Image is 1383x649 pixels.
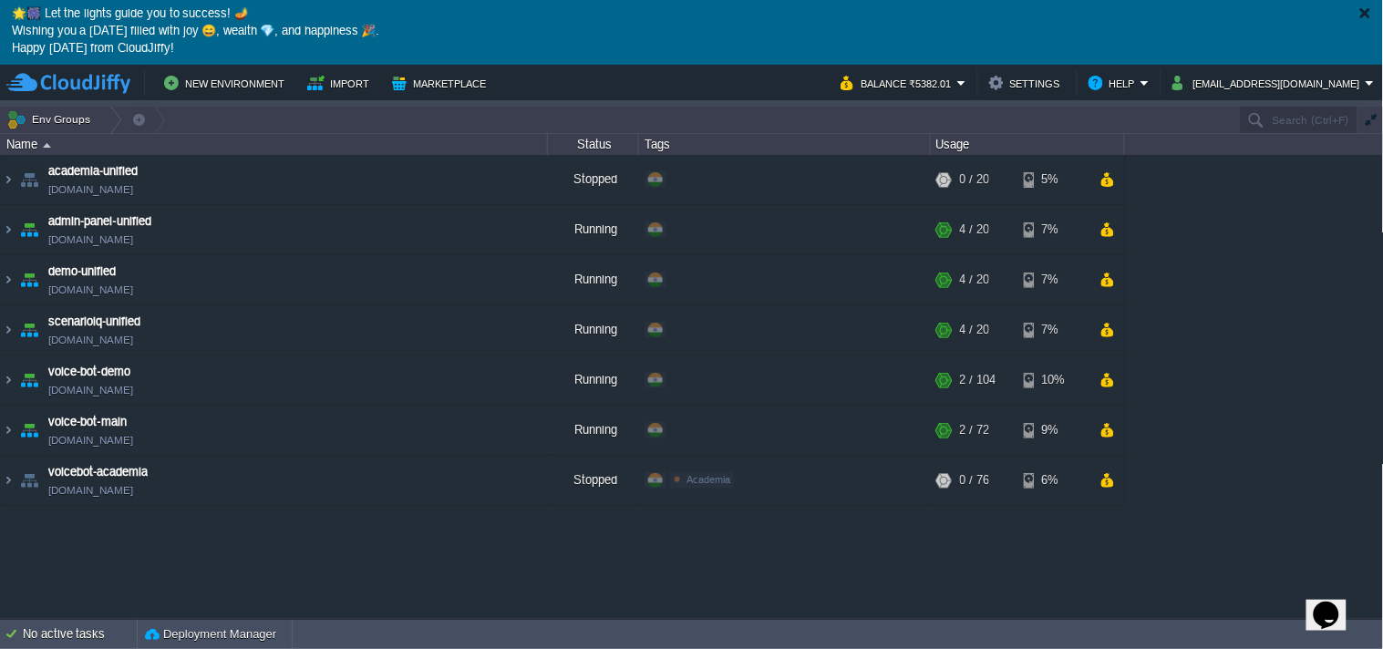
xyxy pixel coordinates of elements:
[1024,255,1083,304] div: 7%
[16,456,42,505] img: AMDAwAAAACH5BAEAAAAALAAAAAABAAEAAAICRAEAOw==
[932,134,1124,155] div: Usage
[960,406,989,455] div: 2 / 72
[1,255,15,304] img: AMDAwAAAACH5BAEAAAAALAAAAAABAAEAAAICRAEAOw==
[48,281,133,299] a: [DOMAIN_NAME]
[548,456,639,505] div: Stopped
[48,231,133,249] a: [DOMAIN_NAME]
[2,134,547,155] div: Name
[16,205,42,254] img: AMDAwAAAACH5BAEAAAAALAAAAAABAAEAAAICRAEAOw==
[960,155,989,204] div: 0 / 20
[16,305,42,355] img: AMDAwAAAACH5BAEAAAAALAAAAAABAAEAAAICRAEAOw==
[1,155,15,204] img: AMDAwAAAACH5BAEAAAAALAAAAAABAAEAAAICRAEAOw==
[6,107,97,132] button: Env Groups
[640,134,930,155] div: Tags
[548,406,639,455] div: Running
[1024,456,1083,505] div: 6%
[12,6,1372,24] p: 🌟🎆 Let the lights guide you to success! 🪔
[16,155,42,204] img: AMDAwAAAACH5BAEAAAAALAAAAAABAAEAAAICRAEAOw==
[6,72,130,95] img: CloudJiffy
[548,355,639,405] div: Running
[548,305,639,355] div: Running
[164,72,290,94] button: New Environment
[548,205,639,254] div: Running
[548,255,639,304] div: Running
[48,431,133,449] a: [DOMAIN_NAME]
[145,625,276,644] button: Deployment Manager
[1,205,15,254] img: AMDAwAAAACH5BAEAAAAALAAAAAABAAEAAAICRAEAOw==
[960,255,989,304] div: 4 / 20
[548,155,639,204] div: Stopped
[960,355,996,405] div: 2 / 104
[16,406,42,455] img: AMDAwAAAACH5BAEAAAAALAAAAAABAAEAAAICRAEAOw==
[48,481,133,500] a: [DOMAIN_NAME]
[48,180,133,199] a: [DOMAIN_NAME]
[960,305,989,355] div: 4 / 20
[392,72,491,94] button: Marketplace
[48,463,148,481] a: voicebot-academia
[16,255,42,304] img: AMDAwAAAACH5BAEAAAAALAAAAAABAAEAAAICRAEAOw==
[43,143,51,148] img: AMDAwAAAACH5BAEAAAAALAAAAAABAAEAAAICRAEAOw==
[23,620,137,649] div: No active tasks
[1024,155,1083,204] div: 5%
[1024,205,1083,254] div: 7%
[1172,72,1366,94] button: [EMAIL_ADDRESS][DOMAIN_NAME]
[48,313,140,331] a: scenarioiq-unified
[12,24,1372,41] p: Wishing you a [DATE] filled with joy 😄, wealth 💎, and happiness 🎉.
[960,456,989,505] div: 0 / 76
[1,456,15,505] img: AMDAwAAAACH5BAEAAAAALAAAAAABAAEAAAICRAEAOw==
[48,381,133,399] a: [DOMAIN_NAME]
[16,355,42,405] img: AMDAwAAAACH5BAEAAAAALAAAAAABAAEAAAICRAEAOw==
[48,263,116,281] a: demo-unified
[1024,305,1083,355] div: 7%
[1,305,15,355] img: AMDAwAAAACH5BAEAAAAALAAAAAABAAEAAAICRAEAOw==
[1,355,15,405] img: AMDAwAAAACH5BAEAAAAALAAAAAABAAEAAAICRAEAOw==
[48,212,151,231] a: admin-panel-unified
[48,162,138,180] a: academia-unified
[549,134,638,155] div: Status
[1306,576,1365,631] iframe: chat widget
[307,72,376,94] button: Import
[48,363,130,381] a: voice-bot-demo
[48,331,133,349] a: [DOMAIN_NAME]
[1024,355,1083,405] div: 10%
[12,41,1372,58] p: Happy [DATE] from CloudJiffy!
[841,72,957,94] button: Balance ₹5382.01
[48,413,127,431] a: voice-bot-main
[686,474,730,485] span: Academia
[1024,406,1083,455] div: 9%
[989,72,1066,94] button: Settings
[1089,72,1140,94] button: Help
[960,205,989,254] div: 4 / 20
[1,406,15,455] img: AMDAwAAAACH5BAEAAAAALAAAAAABAAEAAAICRAEAOw==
